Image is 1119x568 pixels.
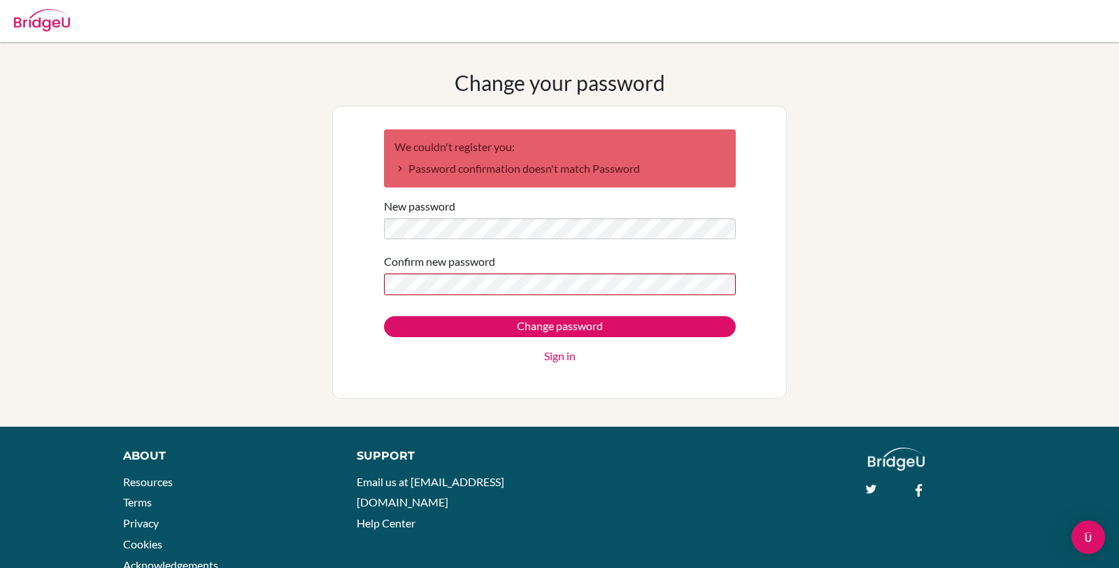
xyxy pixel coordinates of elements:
[123,448,326,464] div: About
[123,495,152,509] a: Terms
[384,316,736,337] input: Change password
[394,140,725,153] h2: We couldn't register you:
[394,160,725,177] li: Password confirmation doesn't match Password
[384,198,455,215] label: New password
[123,516,159,530] a: Privacy
[357,475,504,509] a: Email us at [EMAIL_ADDRESS][DOMAIN_NAME]
[1071,520,1105,554] div: Open Intercom Messenger
[868,448,925,471] img: logo_white@2x-f4f0deed5e89b7ecb1c2cc34c3e3d731f90f0f143d5ea2071677605dd97b5244.png
[357,516,415,530] a: Help Center
[384,253,495,270] label: Confirm new password
[123,475,173,488] a: Resources
[544,348,576,364] a: Sign in
[123,537,162,551] a: Cookies
[455,70,665,95] h1: Change your password
[14,9,70,31] img: Bridge-U
[357,448,544,464] div: Support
